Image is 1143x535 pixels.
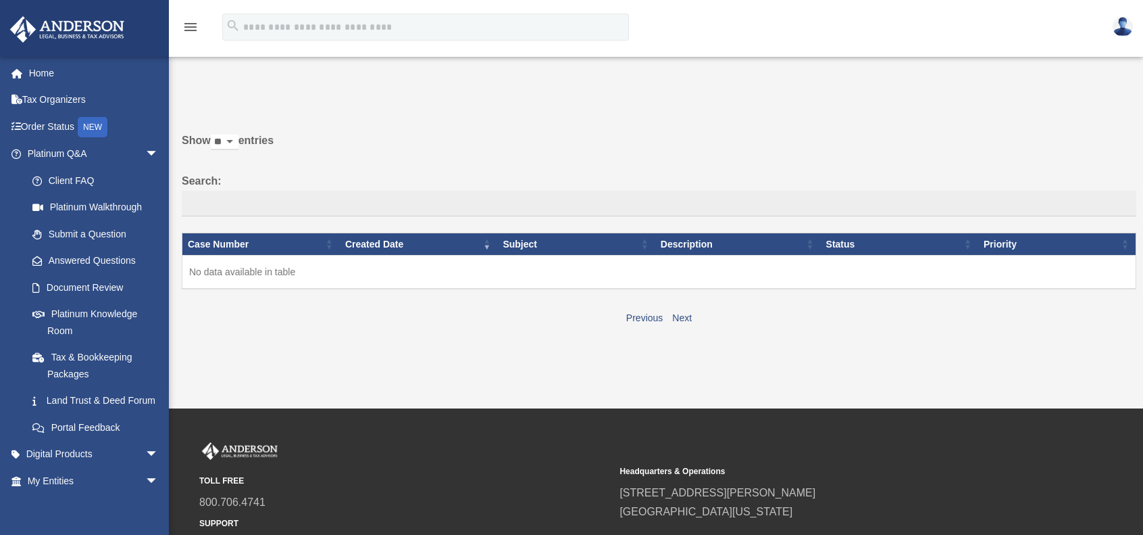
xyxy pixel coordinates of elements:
[226,18,240,33] i: search
[145,441,172,469] span: arrow_drop_down
[19,248,166,275] a: Answered Questions
[19,301,172,344] a: Platinum Knowledge Room
[9,441,179,468] a: Digital Productsarrow_drop_down
[19,220,172,248] a: Submit a Question
[619,506,792,517] a: [GEOGRAPHIC_DATA][US_STATE]
[211,135,238,150] select: Showentries
[182,256,1136,289] td: No data available in table
[19,194,172,221] a: Platinum Walkthrough
[619,487,815,498] a: [STREET_ADDRESS][PERSON_NAME]
[182,233,340,256] th: Case Number: activate to sort column ascending
[978,233,1136,256] th: Priority: activate to sort column ascending
[19,414,172,441] a: Portal Feedback
[182,19,199,35] i: menu
[619,465,1030,479] small: Headquarters & Operations
[9,113,179,141] a: Order StatusNEW
[78,117,107,137] div: NEW
[19,274,172,301] a: Document Review
[497,233,655,256] th: Subject: activate to sort column ascending
[182,24,199,35] a: menu
[655,233,821,256] th: Description: activate to sort column ascending
[9,467,179,494] a: My Entitiesarrow_drop_down
[672,312,692,323] a: Next
[199,517,610,531] small: SUPPORT
[199,474,610,488] small: TOLL FREE
[145,467,172,495] span: arrow_drop_down
[19,167,172,194] a: Client FAQ
[9,60,179,87] a: Home
[821,233,978,256] th: Status: activate to sort column ascending
[6,16,128,43] img: Anderson Advisors Platinum Portal
[19,344,172,388] a: Tax & Bookkeeping Packages
[199,442,280,460] img: Anderson Advisors Platinum Portal
[19,388,172,415] a: Land Trust & Deed Forum
[9,141,172,168] a: Platinum Q&Aarrow_drop_down
[182,172,1136,216] label: Search:
[340,233,497,256] th: Created Date: activate to sort column ascending
[145,141,172,168] span: arrow_drop_down
[199,496,265,508] a: 800.706.4741
[182,191,1136,216] input: Search:
[1113,17,1133,37] img: User Pic
[9,87,179,114] a: Tax Organizers
[182,131,1136,164] label: Show entries
[626,312,663,323] a: Previous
